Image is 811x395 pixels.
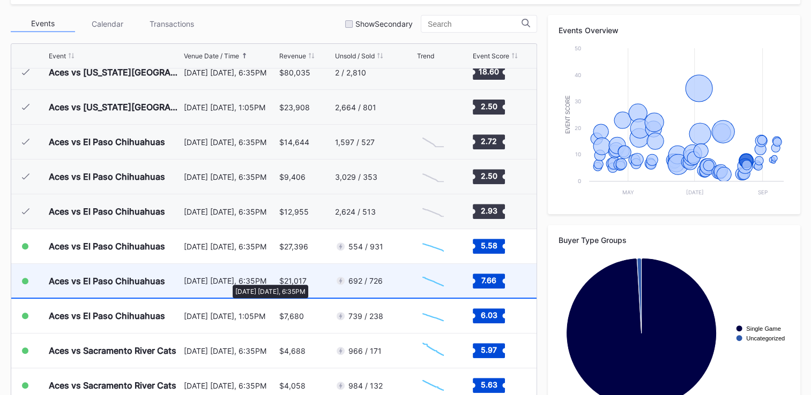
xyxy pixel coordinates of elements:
[481,310,497,320] text: 6.03
[49,206,165,217] div: Aces vs El Paso Chihuahuas
[335,172,377,181] div: 3,029 / 353
[428,20,522,28] input: Search
[184,172,277,181] div: [DATE] [DATE], 6:35PM
[11,16,75,32] div: Events
[348,276,383,285] div: 692 / 726
[279,381,306,390] div: $4,058
[75,16,139,32] div: Calendar
[49,241,165,252] div: Aces vs El Paso Chihuahuas
[184,68,277,77] div: [DATE] [DATE], 6:35PM
[575,45,581,51] text: 50
[481,136,497,146] text: 2.72
[417,52,434,60] div: Trend
[49,345,176,356] div: Aces vs Sacramento River Cats
[348,312,383,321] div: 739 / 238
[279,312,304,321] div: $7,680
[417,337,449,364] svg: Chart title
[184,381,277,390] div: [DATE] [DATE], 6:35PM
[49,310,165,321] div: Aces vs El Paso Chihuahuas
[279,103,310,112] div: $23,908
[481,241,497,250] text: 5.58
[279,52,306,60] div: Revenue
[184,346,277,355] div: [DATE] [DATE], 6:35PM
[417,163,449,190] svg: Chart title
[49,102,181,112] div: Aces vs [US_STATE][GEOGRAPHIC_DATA]
[559,236,790,245] div: Buyer Type Groups
[279,346,306,355] div: $4,688
[184,207,277,216] div: [DATE] [DATE], 6:35PM
[139,16,204,32] div: Transactions
[746,335,785,341] text: Uncategorized
[559,26,790,35] div: Events Overview
[49,380,176,391] div: Aces vs Sacramento River Cats
[348,381,383,390] div: 984 / 132
[279,68,310,77] div: $80,035
[279,172,306,181] div: $9,406
[481,102,497,111] text: 2.50
[49,136,165,147] div: Aces vs El Paso Chihuahuas
[279,276,307,285] div: $21,017
[335,52,375,60] div: Unsold / Sold
[184,312,277,321] div: [DATE] [DATE], 1:05PM
[279,242,308,251] div: $27,396
[355,19,413,28] div: Show Secondary
[49,67,181,78] div: Aces vs [US_STATE][GEOGRAPHIC_DATA]
[335,207,376,216] div: 2,624 / 513
[565,95,571,134] text: Event Score
[575,72,581,78] text: 40
[335,68,366,77] div: 2 / 2,810
[575,125,581,131] text: 20
[417,268,449,294] svg: Chart title
[559,43,789,203] svg: Chart title
[481,345,497,354] text: 5.97
[335,103,376,112] div: 2,664 / 801
[481,171,497,180] text: 2.50
[686,189,704,195] text: [DATE]
[481,380,497,389] text: 5.63
[348,346,382,355] div: 966 / 171
[417,198,449,225] svg: Chart title
[279,138,309,147] div: $14,644
[746,325,781,332] text: Single Game
[479,67,499,76] text: 18.60
[473,52,509,60] div: Event Score
[417,59,449,86] svg: Chart title
[417,233,449,260] svg: Chart title
[481,206,497,215] text: 2.93
[575,98,581,104] text: 30
[335,138,375,147] div: 1,597 / 527
[481,275,496,284] text: 7.66
[758,189,768,195] text: Sep
[279,207,309,216] div: $12,955
[49,52,66,60] div: Event
[578,178,581,184] text: 0
[184,103,277,112] div: [DATE] [DATE], 1:05PM
[417,94,449,120] svg: Chart title
[184,242,277,251] div: [DATE] [DATE], 6:35PM
[417,128,449,155] svg: Chart title
[184,52,239,60] div: Venue Date / Time
[184,276,277,285] div: [DATE] [DATE], 6:35PM
[49,171,165,182] div: Aces vs El Paso Chihuahuas
[622,189,634,195] text: May
[575,151,581,157] text: 10
[348,242,383,251] div: 554 / 931
[49,276,165,286] div: Aces vs El Paso Chihuahuas
[184,138,277,147] div: [DATE] [DATE], 6:35PM
[417,302,449,329] svg: Chart title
